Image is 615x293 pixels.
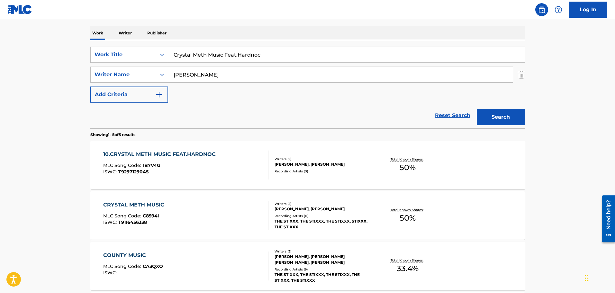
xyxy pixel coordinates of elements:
img: MLC Logo [8,5,32,14]
div: Recording Artists ( 0 ) [275,169,372,174]
div: Writers ( 3 ) [275,249,372,254]
span: 33.4 % [397,263,419,274]
div: COUNTY MUSIC [103,252,163,259]
span: CA3QXO [143,263,163,269]
span: ISWC : [103,169,118,175]
span: 1B7V4G [143,162,160,168]
p: Total Known Shares: [391,207,425,212]
span: MLC Song Code : [103,263,143,269]
span: 50 % [400,162,416,173]
span: MLC Song Code : [103,162,143,168]
p: Publisher [145,26,168,40]
div: Writers ( 2 ) [275,201,372,206]
div: [PERSON_NAME], [PERSON_NAME] [275,206,372,212]
div: Writer Name [95,71,152,78]
span: T9297129045 [118,169,149,175]
div: THE STIXXX, THE STIXXX, THE STIXXX, STIXXX, THE STIXXX [275,218,372,230]
span: MLC Song Code : [103,213,143,219]
button: Search [477,109,525,125]
p: Total Known Shares: [391,157,425,162]
p: Showing 1 - 5 of 5 results [90,132,135,138]
img: Delete Criterion [518,67,525,83]
a: 10.CRYSTAL METH MUSIC FEAT.HARDNOCMLC Song Code:1B7V4GISWC:T9297129045Writers (2)[PERSON_NAME], [... [90,141,525,189]
span: ISWC : [103,219,118,225]
a: Reset Search [432,108,474,123]
div: Drag [585,269,589,288]
p: Writer [117,26,134,40]
a: Log In [569,2,607,18]
iframe: Resource Center [597,193,615,244]
div: Help [552,3,565,16]
div: CRYSTAL METH MUSIC [103,201,167,209]
img: 9d2ae6d4665cec9f34b9.svg [155,91,163,98]
a: CRYSTAL METH MUSICMLC Song Code:C8594IISWC:T9116456338Writers (2)[PERSON_NAME], [PERSON_NAME]Reco... [90,191,525,240]
p: Total Known Shares: [391,258,425,263]
span: C8594I [143,213,159,219]
div: Recording Artists ( 9 ) [275,267,372,272]
span: ISWC : [103,270,118,276]
div: [PERSON_NAME], [PERSON_NAME] [PERSON_NAME], [PERSON_NAME] [275,254,372,265]
iframe: Chat Widget [583,262,615,293]
div: [PERSON_NAME], [PERSON_NAME] [275,161,372,167]
div: Work Title [95,51,152,59]
button: Add Criteria [90,87,168,103]
a: COUNTY MUSICMLC Song Code:CA3QXOISWC:Writers (3)[PERSON_NAME], [PERSON_NAME] [PERSON_NAME], [PERS... [90,242,525,290]
span: 50 % [400,212,416,224]
div: 10.CRYSTAL METH MUSIC FEAT.HARDNOC [103,151,219,158]
div: Writers ( 2 ) [275,157,372,161]
p: Work [90,26,105,40]
span: T9116456338 [118,219,147,225]
div: Recording Artists ( 11 ) [275,214,372,218]
img: help [555,6,562,14]
a: Public Search [535,3,548,16]
img: search [538,6,546,14]
form: Search Form [90,47,525,128]
div: THE STIXXX, THE STIXXX, THE STIXXX, THE STIXXX, THE STIXXX [275,272,372,283]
